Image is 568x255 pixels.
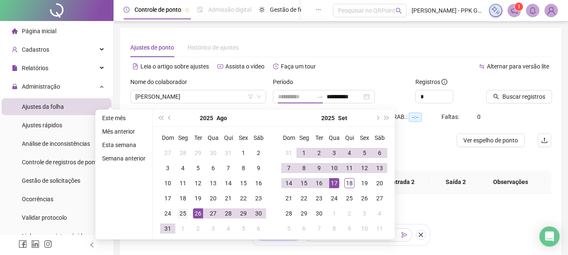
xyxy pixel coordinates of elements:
[359,178,370,188] div: 19
[12,65,18,71] span: file
[372,191,387,206] td: 2025-09-27
[372,145,387,160] td: 2025-09-06
[156,110,165,126] button: super-prev-year
[338,110,347,126] button: month panel
[299,178,309,188] div: 15
[99,126,149,137] li: Mês anterior
[375,208,385,218] div: 4
[284,193,294,203] div: 21
[22,103,64,110] span: Ajustes da folha
[251,206,266,221] td: 2025-08-30
[208,193,218,203] div: 20
[175,130,190,145] th: Seg
[296,176,312,191] td: 2025-09-15
[208,178,218,188] div: 13
[89,242,95,248] span: left
[342,221,357,236] td: 2025-10-09
[342,145,357,160] td: 2025-09-04
[342,191,357,206] td: 2025-09-25
[225,63,264,70] span: Assista o vídeo
[185,8,190,13] span: pushpin
[251,145,266,160] td: 2025-08-02
[541,137,548,144] span: upload
[193,208,203,218] div: 26
[375,223,385,234] div: 11
[483,177,538,187] span: Observações
[314,223,324,234] div: 7
[221,145,236,160] td: 2025-07-31
[200,110,213,126] button: year panel
[457,134,525,147] button: Ver espelho de ponto
[372,160,387,176] td: 2025-09-13
[178,193,188,203] div: 18
[296,191,312,206] td: 2025-09-22
[208,6,251,13] span: Admissão digital
[357,221,372,236] td: 2025-10-10
[299,208,309,218] div: 29
[312,206,327,221] td: 2025-09-30
[193,223,203,234] div: 2
[329,208,339,218] div: 1
[251,130,266,145] th: Sáb
[208,148,218,158] div: 30
[223,193,233,203] div: 21
[312,176,327,191] td: 2025-09-16
[515,3,523,11] sup: 1
[329,193,339,203] div: 24
[221,160,236,176] td: 2025-08-07
[357,176,372,191] td: 2025-09-19
[238,193,248,203] div: 22
[12,28,18,34] span: home
[130,44,174,51] span: Ajustes de ponto
[344,178,354,188] div: 18
[270,6,312,13] span: Gestão de férias
[296,160,312,176] td: 2025-09-08
[315,7,321,13] span: ellipsis
[208,208,218,218] div: 27
[529,7,536,14] span: bell
[373,110,382,126] button: next-year
[22,140,90,147] span: Análise de inconsistências
[193,163,203,173] div: 5
[160,206,175,221] td: 2025-08-24
[382,110,391,126] button: super-next-year
[327,221,342,236] td: 2025-10-08
[317,93,323,100] span: to
[190,206,206,221] td: 2025-08-26
[375,148,385,158] div: 6
[22,159,100,166] span: Controle de registros de ponto
[359,193,370,203] div: 26
[236,206,251,221] td: 2025-08-29
[254,163,264,173] div: 9
[327,176,342,191] td: 2025-09-17
[329,163,339,173] div: 10
[357,130,372,145] th: Sex
[236,160,251,176] td: 2025-08-08
[441,113,460,120] span: Faltas:
[284,163,294,173] div: 7
[22,122,62,129] span: Ajustes rápidos
[221,221,236,236] td: 2025-09-04
[175,176,190,191] td: 2025-08-11
[327,206,342,221] td: 2025-10-01
[190,145,206,160] td: 2025-07-29
[197,7,203,13] span: file-done
[223,208,233,218] div: 28
[254,208,264,218] div: 30
[132,63,138,69] span: file-text
[178,148,188,158] div: 28
[359,163,370,173] div: 12
[342,176,357,191] td: 2025-09-18
[299,148,309,158] div: 1
[160,130,175,145] th: Dom
[329,148,339,158] div: 3
[281,63,316,70] span: Faça um tour
[479,63,485,69] span: swap
[342,206,357,221] td: 2025-10-02
[236,191,251,206] td: 2025-08-22
[248,94,253,99] span: filter
[251,191,266,206] td: 2025-08-23
[296,130,312,145] th: Seg
[236,221,251,236] td: 2025-09-05
[486,90,552,103] button: Buscar registros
